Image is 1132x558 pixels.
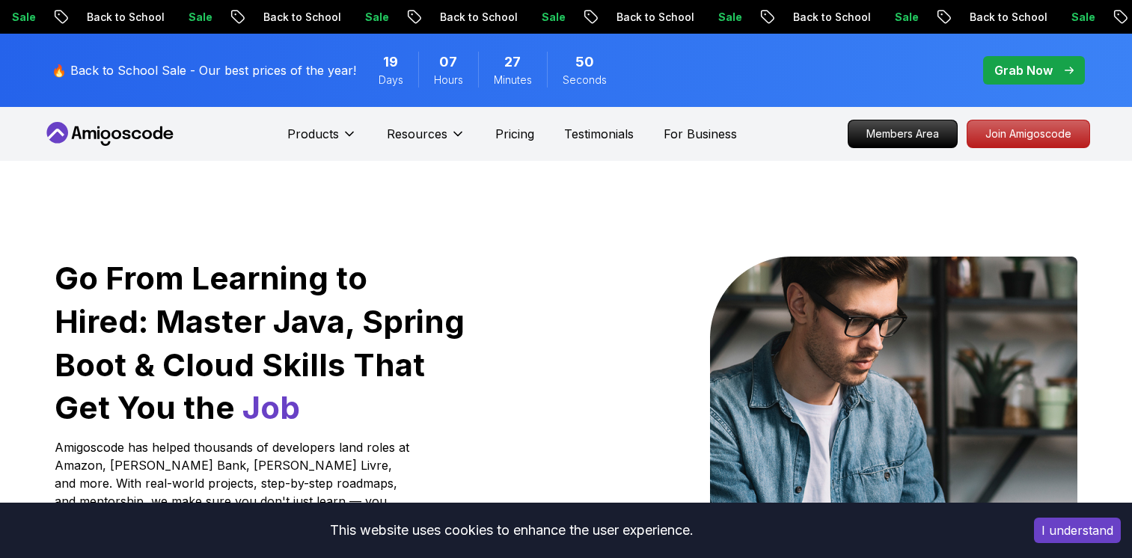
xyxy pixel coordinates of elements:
[994,61,1053,79] p: Grab Now
[71,10,173,25] p: Back to School
[55,257,467,429] h1: Go From Learning to Hired: Master Java, Spring Boot & Cloud Skills That Get You the
[664,125,737,143] a: For Business
[387,125,465,155] button: Resources
[879,10,927,25] p: Sale
[848,120,958,148] a: Members Area
[55,438,414,528] p: Amigoscode has helped thousands of developers land roles at Amazon, [PERSON_NAME] Bank, [PERSON_N...
[1056,10,1104,25] p: Sale
[11,514,1012,547] div: This website uses cookies to enhance the user experience.
[526,10,574,25] p: Sale
[967,120,1090,148] a: Join Amigoscode
[504,52,521,73] span: 27 Minutes
[564,125,634,143] a: Testimonials
[52,61,356,79] p: 🔥 Back to School Sale - Our best prices of the year!
[495,125,534,143] a: Pricing
[248,10,349,25] p: Back to School
[434,73,463,88] span: Hours
[703,10,750,25] p: Sale
[379,73,403,88] span: Days
[967,120,1089,147] p: Join Amigoscode
[575,52,594,73] span: 50 Seconds
[439,52,457,73] span: 7 Hours
[387,125,447,143] p: Resources
[242,388,300,426] span: Job
[287,125,357,155] button: Products
[424,10,526,25] p: Back to School
[954,10,1056,25] p: Back to School
[777,10,879,25] p: Back to School
[173,10,221,25] p: Sale
[601,10,703,25] p: Back to School
[1034,518,1121,543] button: Accept cookies
[848,120,957,147] p: Members Area
[349,10,397,25] p: Sale
[494,73,532,88] span: Minutes
[383,52,398,73] span: 19 Days
[287,125,339,143] p: Products
[563,73,607,88] span: Seconds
